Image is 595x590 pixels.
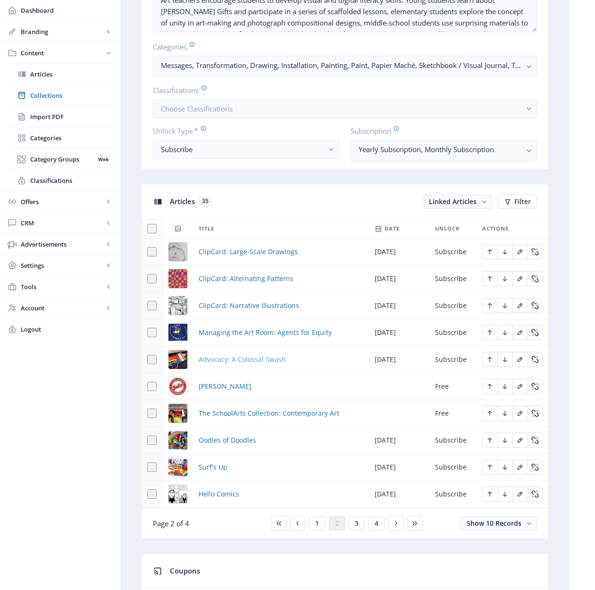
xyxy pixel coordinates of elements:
[497,435,512,444] a: Edit page
[21,6,113,15] span: Dashboard
[429,319,477,346] td: Subscribe
[528,300,543,309] a: Edit page
[512,327,528,336] a: Edit page
[199,300,299,311] a: ClipCard: Narrative Illustrations
[161,104,233,113] span: Choose Classifications
[9,128,111,148] a: Categories
[141,184,549,539] app-collection-view: Articles
[153,42,529,52] label: Categories
[497,354,512,363] a: Edit page
[369,346,429,373] td: [DATE]
[528,462,543,471] a: Edit page
[429,292,477,319] td: Subscribe
[199,462,227,473] a: Surf's Up
[199,408,339,419] a: The SchoolArts Collection: Contemporary Art
[528,381,543,390] a: Edit page
[429,265,477,292] td: Subscribe
[335,520,339,527] span: 2
[153,126,332,136] label: Unlock Type
[528,435,543,444] a: Edit page
[429,373,477,400] td: Free
[161,144,324,155] div: Subscribe
[351,126,529,136] label: Subscription
[497,247,512,256] a: Edit page
[512,300,528,309] a: Edit page
[369,265,429,292] td: [DATE]
[21,325,113,334] span: Logout
[199,197,212,206] span: 35
[168,269,187,288] img: 718370ea-0f88-4cd2-acbb-49e572a2c012.png
[168,404,187,423] img: a7a4ea8b-c300-46a1-b2b4-cfbee144ef60.png
[512,489,528,498] a: Edit page
[497,462,512,471] a: Edit page
[429,454,477,481] td: Subscribe
[168,377,187,396] img: 92feba9b-96d2-4233-8aed-8b01e91be617.png
[497,274,512,282] a: Edit page
[528,274,543,282] a: Edit page
[21,218,104,228] span: CRM
[355,520,359,527] span: 3
[351,140,537,162] button: Yearly Subscription, Monthly Subscription
[30,154,95,164] span: Category Groups
[168,350,187,369] img: 950c55fb-7704-42ef-9e50-49f33b29a8dd.png
[512,354,528,363] a: Edit page
[199,381,251,392] a: [PERSON_NAME]
[199,223,214,234] span: Title
[369,516,385,530] button: 4
[30,176,111,185] span: Classifications
[497,381,512,390] a: Edit page
[30,133,111,143] span: Categories
[199,246,298,257] span: ClipCard: Large-Scale Drawings
[497,327,512,336] a: Edit page
[21,239,104,249] span: Advertisements
[369,427,429,454] td: [DATE]
[461,516,537,530] button: Show 10 Records
[315,520,319,527] span: 1
[161,60,521,71] nb-select-label: Messages, Transformation, Drawing, Installation, Painting, Paint, Papier Maché, Sketchbook / Visu...
[512,381,528,390] a: Edit page
[309,516,325,530] button: 1
[512,435,528,444] a: Edit page
[199,273,293,284] a: ClipCard: Alternating Patterns
[9,64,111,85] a: Articles
[153,85,529,95] label: Classifications
[482,489,497,498] a: Edit page
[375,520,378,527] span: 4
[369,481,429,508] td: [DATE]
[21,27,104,36] span: Branding
[528,489,543,498] a: Edit page
[21,282,104,291] span: Tools
[199,435,256,446] span: Oodles of Doodles
[369,454,429,481] td: [DATE]
[429,197,477,206] span: Linked Articles
[498,195,537,209] button: Filter
[512,274,528,282] a: Edit page
[168,458,187,477] img: 1586af45-025a-4d79-a09b-542e4e07e97e.png
[512,408,528,417] a: Edit page
[528,327,543,336] a: Edit page
[497,408,512,417] a: Edit page
[199,488,239,500] a: Hello Comics
[9,149,111,170] a: Category GroupsWeb
[9,106,111,127] a: Import PDF
[168,485,187,504] img: 925d8258-9ce3-4b80-be83-f8d44da4a095.png
[199,327,332,338] a: Managing the Art Room: Agents for Equity
[153,56,537,77] button: Messages, Transformation, Drawing, Installation, Painting, Paint, Papier Maché, Sketchbook / Visu...
[482,300,497,309] a: Edit page
[385,223,400,234] span: Date
[482,327,497,336] a: Edit page
[168,323,187,342] img: 9cbe9a9d-8e03-4c2d-a98b-fc3c2871ac7c.png
[429,427,477,454] td: Subscribe
[153,519,189,528] span: Page 2 of 4
[435,223,460,234] span: Unlock
[21,303,104,313] span: Account
[512,247,528,256] a: Edit page
[329,516,345,530] button: 2
[349,516,365,530] button: 3
[482,462,497,471] a: Edit page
